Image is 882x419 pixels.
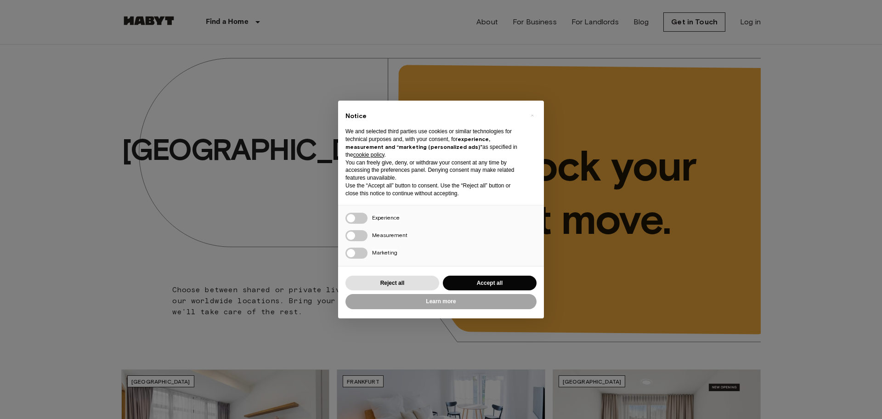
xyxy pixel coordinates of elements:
[372,214,400,221] span: Experience
[372,249,397,256] span: Marketing
[345,128,522,159] p: We and selected third parties use cookies or similar technologies for technical purposes and, wit...
[353,152,384,158] a: cookie policy
[345,159,522,182] p: You can freely give, deny, or withdraw your consent at any time by accessing the preferences pane...
[525,108,539,123] button: Close this notice
[345,136,490,150] strong: experience, measurement and “marketing (personalized ads)”
[345,112,522,121] h2: Notice
[345,276,439,291] button: Reject all
[372,232,407,238] span: Measurement
[531,110,534,121] span: ×
[345,294,537,309] button: Learn more
[443,276,537,291] button: Accept all
[345,182,522,198] p: Use the “Accept all” button to consent. Use the “Reject all” button or close this notice to conti...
